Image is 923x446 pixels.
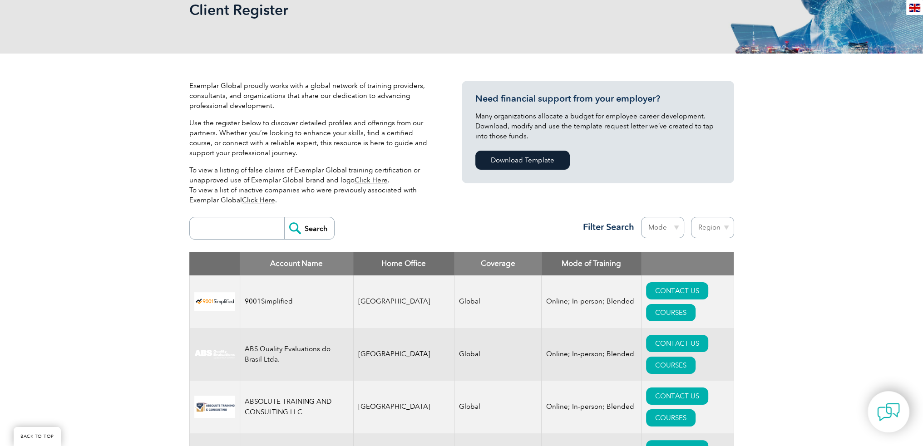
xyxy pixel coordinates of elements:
td: [GEOGRAPHIC_DATA] [353,275,454,328]
td: [GEOGRAPHIC_DATA] [353,381,454,433]
th: Coverage: activate to sort column ascending [454,252,542,275]
h2: Client Register [189,3,571,17]
td: [GEOGRAPHIC_DATA] [353,328,454,381]
p: Use the register below to discover detailed profiles and offerings from our partners. Whether you... [189,118,434,158]
a: Click Here [355,176,388,184]
p: To view a listing of false claims of Exemplar Global training certification or unapproved use of ... [189,165,434,205]
img: 37c9c059-616f-eb11-a812-002248153038-logo.png [194,292,235,311]
td: Online; In-person; Blended [542,381,642,433]
td: ABSOLUTE TRAINING AND CONSULTING LLC [240,381,353,433]
td: Global [454,275,542,328]
a: Click Here [242,196,275,204]
img: 16e092f6-eadd-ed11-a7c6-00224814fd52-logo.png [194,396,235,418]
a: CONTACT US [646,387,708,405]
h3: Filter Search [577,221,634,233]
td: Global [454,381,542,433]
input: Search [284,217,334,239]
td: 9001Simplified [240,275,353,328]
a: COURSES [646,304,696,321]
a: BACK TO TOP [14,427,61,446]
h3: Need financial support from your employer? [475,93,721,104]
img: en [909,4,920,12]
img: contact-chat.png [877,401,900,423]
p: Exemplar Global proudly works with a global network of training providers, consultants, and organ... [189,81,434,111]
td: ABS Quality Evaluations do Brasil Ltda. [240,328,353,381]
th: Mode of Training: activate to sort column ascending [542,252,642,275]
a: Download Template [475,151,570,170]
td: Global [454,328,542,381]
a: COURSES [646,409,696,426]
p: Many organizations allocate a budget for employee career development. Download, modify and use th... [475,111,721,141]
a: CONTACT US [646,335,708,352]
th: : activate to sort column ascending [642,252,734,275]
a: COURSES [646,357,696,374]
a: CONTACT US [646,282,708,299]
th: Home Office: activate to sort column ascending [353,252,454,275]
td: Online; In-person; Blended [542,275,642,328]
td: Online; In-person; Blended [542,328,642,381]
img: c92924ac-d9bc-ea11-a814-000d3a79823d-logo.jpg [194,349,235,359]
th: Account Name: activate to sort column descending [240,252,353,275]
